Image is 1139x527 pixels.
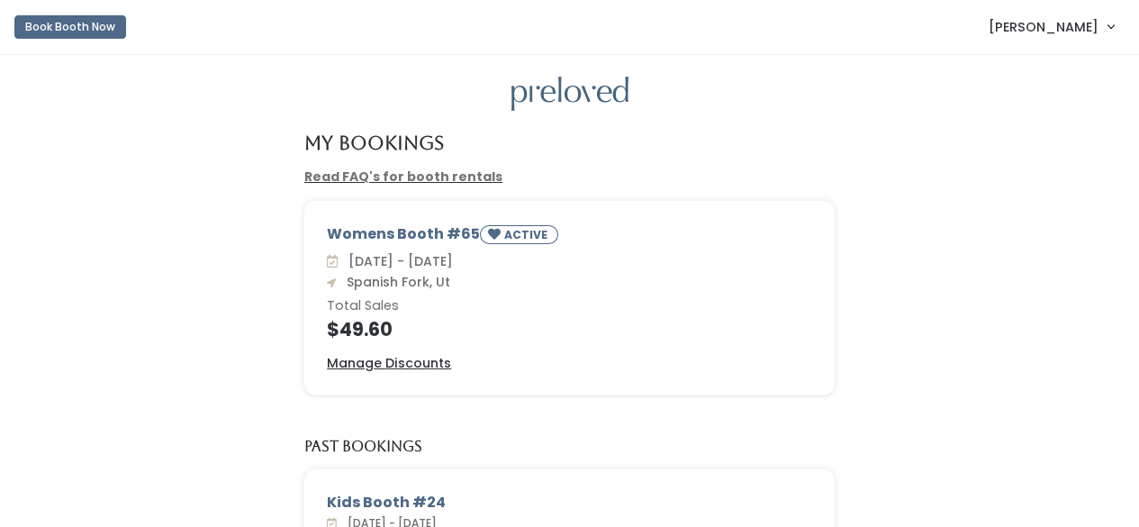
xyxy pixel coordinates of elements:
[971,7,1132,46] a: [PERSON_NAME]
[327,354,451,372] u: Manage Discounts
[511,77,628,112] img: preloved logo
[327,319,812,340] h4: $49.60
[339,273,450,291] span: Spanish Fork, Ut
[304,168,502,186] a: Read FAQ's for booth rentals
[327,223,812,251] div: Womens Booth #65
[327,354,451,373] a: Manage Discounts
[304,439,422,455] h5: Past Bookings
[304,132,444,153] h4: My Bookings
[327,492,812,513] div: Kids Booth #24
[14,15,126,39] button: Book Booth Now
[989,17,1098,37] span: [PERSON_NAME]
[504,227,551,242] small: ACTIVE
[341,252,453,270] span: [DATE] - [DATE]
[327,299,812,313] h6: Total Sales
[14,7,126,47] a: Book Booth Now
